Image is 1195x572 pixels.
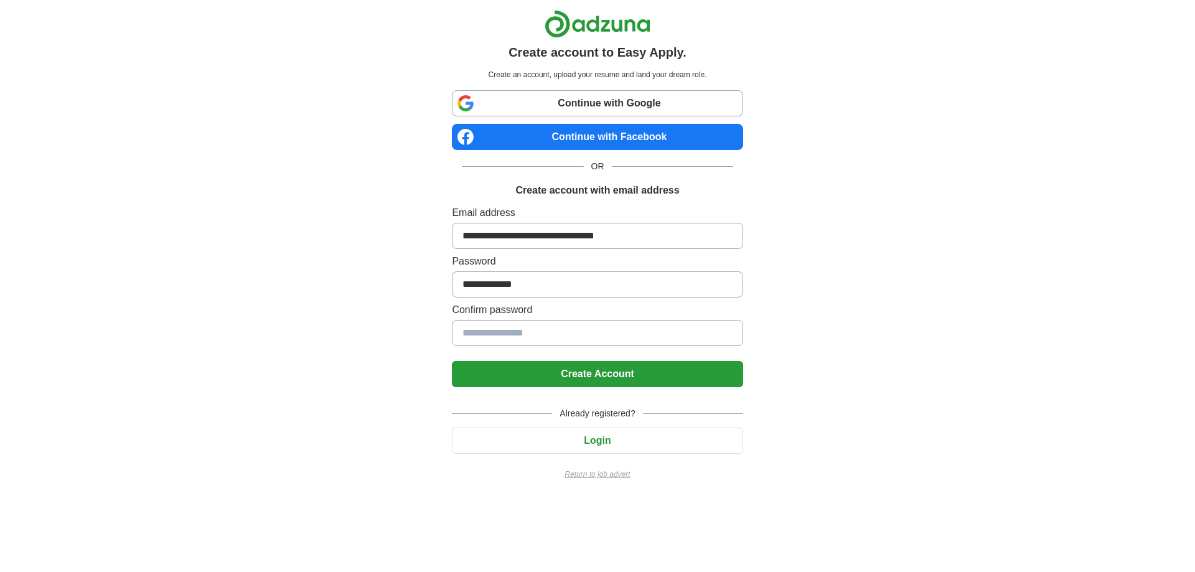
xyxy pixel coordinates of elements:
[454,69,740,80] p: Create an account, upload your resume and land your dream role.
[452,205,743,220] label: Email address
[452,90,743,116] a: Continue with Google
[508,43,687,62] h1: Create account to Easy Apply.
[452,302,743,317] label: Confirm password
[452,469,743,480] a: Return to job advert
[584,160,612,173] span: OR
[452,428,743,454] button: Login
[452,124,743,150] a: Continue with Facebook
[452,435,743,446] a: Login
[452,254,743,269] label: Password
[515,183,679,198] h1: Create account with email address
[552,407,642,420] span: Already registered?
[545,10,650,38] img: Adzuna logo
[452,361,743,387] button: Create Account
